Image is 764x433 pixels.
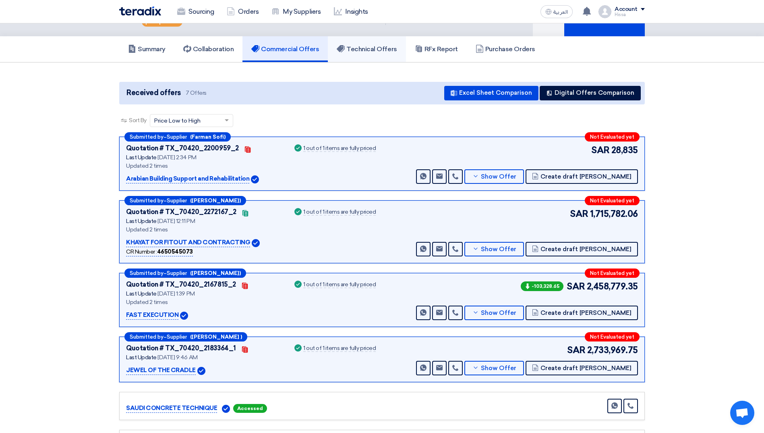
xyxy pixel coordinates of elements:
span: [DATE] 2:34 PM [157,154,196,161]
div: Quotation # TX_70420_2167815_2 [126,280,236,289]
div: – [124,332,247,341]
h5: Summary [128,45,166,53]
span: SAR [567,280,585,293]
span: Create draft [PERSON_NAME] [540,365,631,371]
span: Price Low to High [154,117,201,125]
span: Last Update [126,354,157,361]
span: SAR [570,207,588,221]
span: 2,458,779.35 [587,280,638,293]
img: Verified Account [252,239,260,247]
span: Last Update [126,290,157,297]
p: KHAYAT FOR FITOUT AND CONTRACTING [126,238,250,248]
b: (Farman Sofi) [190,134,226,139]
div: Open chat [730,401,754,425]
h5: Purchase Orders [476,45,535,53]
span: SAR [567,343,586,357]
div: Updated 2 times [126,298,283,306]
div: 1 out of 1 items are fully priced [303,346,376,352]
span: -103,328.65 [521,281,563,291]
span: Last Update [126,154,157,161]
a: Commercial Offers [242,36,328,62]
button: Excel Sheet Comparison [444,86,538,100]
button: Create draft [PERSON_NAME] [526,306,638,320]
p: JEWEL OF THE CRADLE [126,366,196,375]
img: Verified Account [180,312,188,320]
span: Supplier [167,334,187,339]
button: Show Offer [464,306,524,320]
div: 1 out of 1 items are fully priced [303,282,376,288]
div: Account [615,6,638,13]
span: Not Evaluated yet [590,334,634,339]
span: Show Offer [481,365,516,371]
span: Show Offer [481,174,516,180]
a: Collaboration [174,36,243,62]
h5: Technical Offers [337,45,397,53]
span: العربية [553,9,568,15]
span: [DATE] 9:46 AM [157,354,197,361]
span: Supplier [167,134,187,139]
a: My Suppliers [265,3,327,21]
b: ([PERSON_NAME] ) [190,334,242,339]
div: Updated 2 times [126,162,283,170]
h5: Commercial Offers [251,45,319,53]
a: Summary [119,36,174,62]
span: Not Evaluated yet [590,134,634,139]
span: Supplier [167,198,187,203]
span: SAR [591,144,610,157]
div: 1 out of 1 items are fully priced [303,209,376,216]
button: العربية [540,5,573,18]
button: Digital Offers Comparison [540,86,641,100]
div: – [124,269,246,278]
span: Submitted by [130,198,164,203]
b: 4650545073 [157,248,193,255]
span: Create draft [PERSON_NAME] [540,174,631,180]
h5: Collaboration [183,45,234,53]
div: Quotation # TX_70420_2272167_2 [126,207,236,217]
span: Not Evaluated yet [590,271,634,276]
div: Hissa [615,12,645,17]
div: – [124,196,246,205]
span: Create draft [PERSON_NAME] [540,310,631,316]
a: Orders [220,3,265,21]
span: Submitted by [130,334,164,339]
span: Show Offer [481,246,516,252]
div: 1 out of 1 items are fully priced [303,146,376,152]
button: Show Offer [464,169,524,184]
span: 7 Offers [186,89,207,97]
b: ([PERSON_NAME]) [190,198,241,203]
a: RFx Report [406,36,467,62]
button: Create draft [PERSON_NAME] [526,361,638,375]
span: Supplier [167,271,187,276]
b: ([PERSON_NAME]) [190,271,241,276]
p: SAUDI CONCRETE TECHNIQUE [126,404,217,413]
a: Purchase Orders [467,36,544,62]
div: Updated 2 times [126,225,283,234]
h5: RFx Report [415,45,458,53]
span: Sort By [129,116,147,125]
span: Received offers [126,87,181,98]
img: Teradix logo [119,6,161,16]
img: Verified Account [222,405,230,413]
img: profile_test.png [598,5,611,18]
a: Insights [327,3,375,21]
button: Show Offer [464,242,524,256]
span: 1,715,782.06 [590,207,638,221]
span: Accessed [233,404,267,413]
a: Sourcing [171,3,220,21]
div: Quotation # TX_70420_2200959_2 [126,144,239,153]
span: Not Evaluated yet [590,198,634,203]
span: Submitted by [130,271,164,276]
img: Verified Account [197,367,205,375]
button: Create draft [PERSON_NAME] [526,169,638,184]
span: Show Offer [481,310,516,316]
span: Last Update [126,218,157,225]
span: Submitted by [130,134,164,139]
a: Technical Offers [328,36,406,62]
img: Verified Account [251,175,259,183]
span: 28,835 [611,144,638,157]
button: Create draft [PERSON_NAME] [526,242,638,256]
span: Important [153,19,178,25]
div: – [124,132,231,142]
p: Arabian Building Support and Rehabilitation [126,174,249,184]
button: Show Offer [464,361,524,375]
